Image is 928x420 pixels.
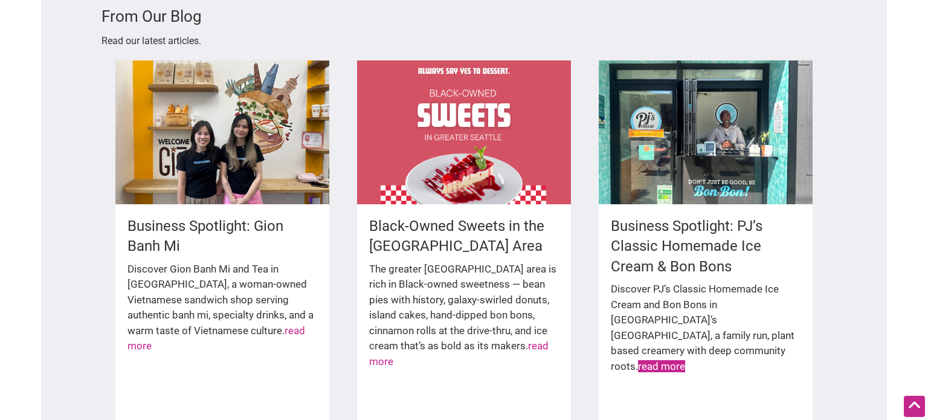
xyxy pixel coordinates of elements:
[638,360,685,372] a: read more
[369,262,559,382] div: The greater [GEOGRAPHIC_DATA] area is rich in Black-owned sweetness — bean pies with history, gal...
[369,340,549,367] a: read more
[611,282,801,386] div: Discover PJ’s Classic Homemade Ice Cream and Bon Bons in [GEOGRAPHIC_DATA]’s [GEOGRAPHIC_DATA], a...
[611,216,801,277] h4: Business Spotlight: PJ’s Classic Homemade Ice Cream & Bon Bons
[127,216,317,257] h4: Business Spotlight: Gion Banh Mi
[369,216,559,257] h4: Black-Owned Sweets in the [GEOGRAPHIC_DATA] Area
[127,262,317,366] div: Discover Gion Banh Mi and Tea in [GEOGRAPHIC_DATA], a woman-owned Vietnamese sandwich shop servin...
[904,396,925,417] div: Scroll Back to Top
[101,33,826,49] p: Read our latest articles.
[101,5,826,27] h3: From Our Blog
